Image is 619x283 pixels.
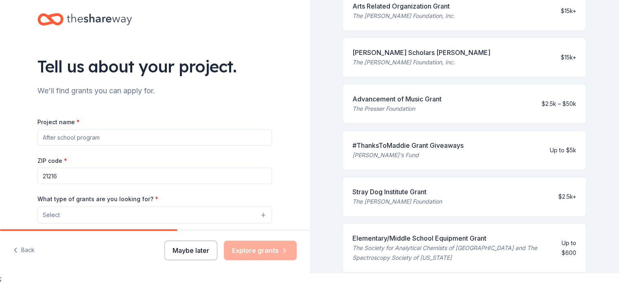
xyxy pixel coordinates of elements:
button: Select [37,206,272,224]
div: $15k+ [561,6,576,16]
div: The Society for Analytical Chemists of [GEOGRAPHIC_DATA] and The Spectroscopy Society of [US_STATE] [352,243,549,263]
div: The [PERSON_NAME] Foundation [352,197,442,206]
label: What type of grants are you looking for? [37,195,158,203]
div: $2.5k – $50k [542,99,576,109]
div: [PERSON_NAME] Scholars [PERSON_NAME] [352,48,490,57]
div: We'll find grants you can apply for. [37,84,272,97]
div: Arts Related Organization Grant [352,1,455,11]
label: ZIP code [37,157,67,165]
div: #ThanksToMaddie Grant Giveaways [352,140,464,150]
input: After school program [37,129,272,146]
div: Up to $600 [555,238,576,258]
div: Advancement of Music Grant [352,94,442,104]
div: Stray Dog Institute Grant [352,187,442,197]
div: [PERSON_NAME]'s Fund [352,150,464,160]
div: Up to $5k [550,145,576,155]
div: The [PERSON_NAME] Foundation, Inc. [352,57,490,67]
input: 12345 (U.S. only) [37,168,272,184]
div: Tell us about your project. [37,55,272,78]
button: Maybe later [164,241,217,260]
div: Elementary/Middle School Equipment Grant [352,233,549,243]
div: $15k+ [561,53,576,62]
div: The [PERSON_NAME] Foundation, Inc. [352,11,455,21]
div: The Presser Foundation [352,104,442,114]
label: Project name [37,118,80,126]
span: Select [43,210,60,220]
button: Back [13,242,35,259]
div: $2.5k+ [558,192,576,202]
